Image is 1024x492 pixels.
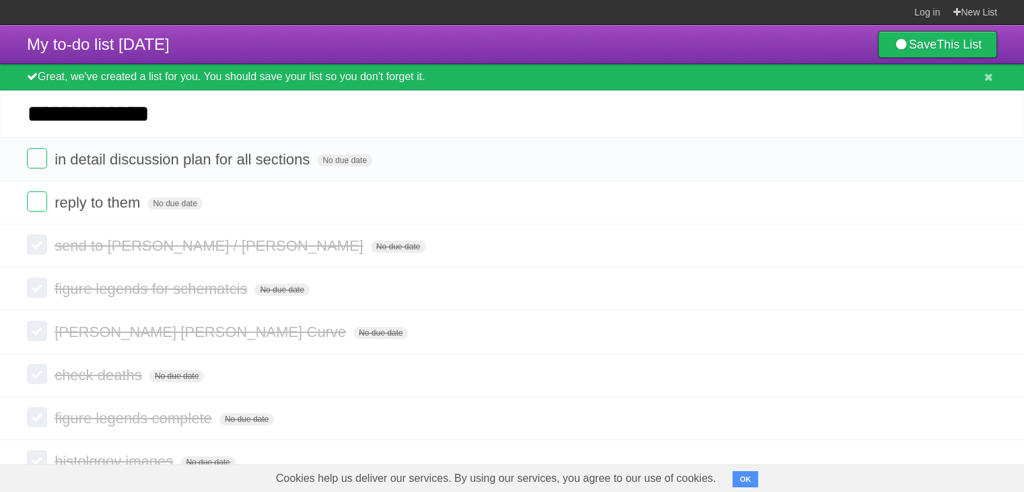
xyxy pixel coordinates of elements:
button: OK [732,471,759,487]
span: figure legends complete [55,410,215,427]
span: figure legends for schematcis [55,280,250,297]
label: Done [27,364,47,384]
span: No due date [147,197,202,210]
span: My to-do list [DATE] [27,35,170,53]
span: histolggoy images [55,453,176,470]
label: Done [27,235,47,255]
span: No due date [219,413,274,425]
span: No due date [353,327,408,339]
b: This List [936,38,982,51]
label: Done [27,450,47,470]
span: check deaths [55,367,145,383]
span: No due date [371,241,425,253]
span: in detail discussion plan for all sections [55,151,313,168]
label: Done [27,278,47,298]
span: No due date [317,154,372,166]
span: No due date [180,456,235,468]
label: Done [27,407,47,427]
span: No due date [254,284,309,296]
span: Cookies help us deliver our services. By using our services, you agree to our use of cookies. [263,465,730,492]
a: SaveThis List [878,31,997,58]
span: No due date [149,370,204,382]
label: Done [27,191,47,212]
span: [PERSON_NAME] [PERSON_NAME] Curve [55,324,349,340]
label: Done [27,321,47,341]
span: reply to them [55,194,143,211]
span: send to [PERSON_NAME] / [PERSON_NAME] [55,237,366,254]
label: Done [27,148,47,168]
